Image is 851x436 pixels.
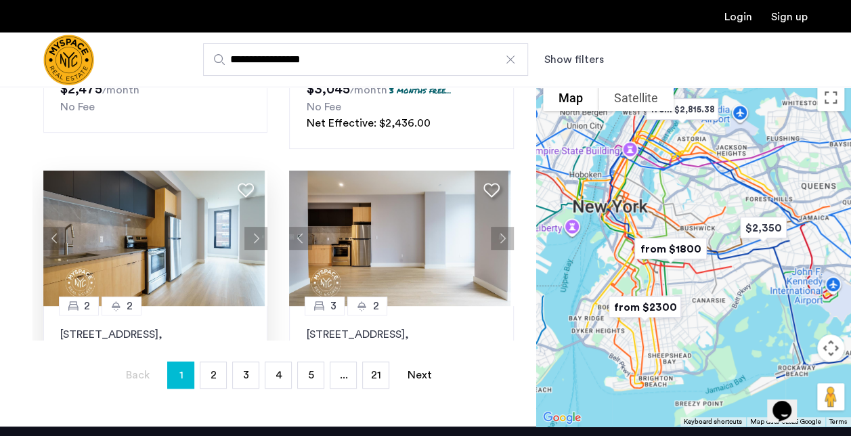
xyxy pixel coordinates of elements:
[102,85,139,95] sub: /month
[372,298,378,314] span: 2
[767,382,810,422] iframe: chat widget
[635,89,729,130] div: from $2,815.38
[43,171,265,306] img: 1997_638519968035243270.png
[306,83,349,96] span: $3,045
[306,118,430,129] span: Net Effective: $2,436.00
[60,102,95,112] span: No Fee
[724,12,752,22] a: Login
[540,409,584,427] img: Google
[43,227,66,250] button: Previous apartment
[817,383,844,410] button: Drag Pegman onto the map to open Street View
[306,102,341,112] span: No Fee
[829,417,847,427] a: Terms (opens in new tab)
[179,364,183,386] span: 1
[684,417,742,427] button: Keyboard shortcuts
[817,84,844,111] button: Toggle fullscreen view
[750,418,821,425] span: Map data ©2025 Google
[289,227,312,250] button: Previous apartment
[543,84,598,111] button: Show street map
[243,370,249,380] span: 3
[43,362,514,389] nav: Pagination
[43,35,94,85] img: logo
[60,326,250,359] p: [STREET_ADDRESS] 11102
[43,306,267,428] a: 22[STREET_ADDRESS], [GEOGRAPHIC_DATA]111021 months free...No FeeNet Effective: $4,832.31
[126,370,150,380] span: Back
[389,85,451,96] p: 3 months free...
[289,171,510,306] img: 1997_638519968069068022.png
[203,43,528,76] input: Apartment Search
[339,370,347,380] span: ...
[624,228,718,269] div: from $1800
[817,334,844,362] button: Map camera controls
[330,298,336,314] span: 3
[43,35,94,85] a: Cazamio Logo
[540,409,584,427] a: Open this area in Google Maps (opens a new window)
[244,227,267,250] button: Next apartment
[306,326,496,359] p: [STREET_ADDRESS] 11102
[598,84,674,111] button: Show satellite imagery
[771,12,808,22] a: Registration
[211,370,217,380] span: 2
[84,298,90,314] span: 2
[598,286,692,328] div: from $2300
[60,83,102,96] span: $2,475
[491,227,514,250] button: Next apartment
[289,27,513,149] a: 01[STREET_ADDRESS], [GEOGRAPHIC_DATA]112073 months free...No FeeNet Effective: $2,436.00
[308,370,314,380] span: 5
[406,362,433,388] a: Next
[544,51,604,68] button: Show or hide filters
[275,370,282,380] span: 4
[371,370,381,380] span: 21
[349,85,387,95] sub: /month
[127,298,133,314] span: 2
[729,207,798,248] div: $2,350
[289,306,513,428] a: 32[STREET_ADDRESS], [GEOGRAPHIC_DATA]111021 months free...No FeeNet Effective: $5,409.23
